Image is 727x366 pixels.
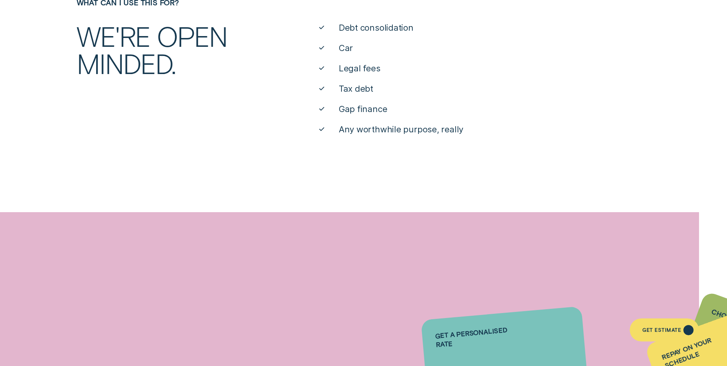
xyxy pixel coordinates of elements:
[339,104,387,115] span: Gap finance
[630,318,699,341] a: Get Estimate
[339,63,381,74] span: Legal fees
[72,22,267,77] div: We're open minded.
[339,124,463,135] span: Any worthwhile purpose, really
[339,83,373,95] span: Tax debt
[339,43,353,54] span: Car
[339,22,414,34] span: Debt consolidation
